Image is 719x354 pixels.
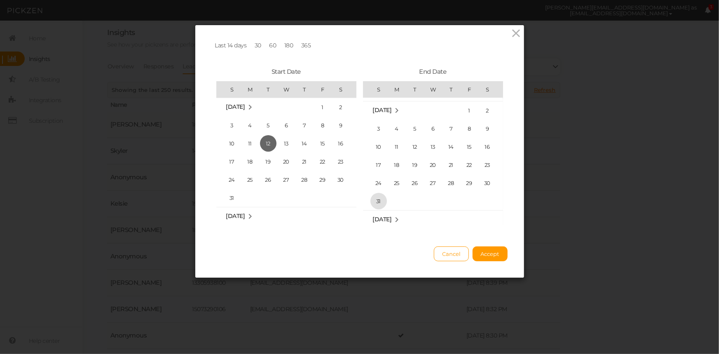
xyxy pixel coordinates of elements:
[278,153,295,170] span: 20
[259,81,277,98] th: T
[259,116,277,134] td: Tuesday August 5 2025
[296,117,313,134] span: 7
[314,153,331,170] span: 22
[216,116,356,134] tr: Week 2
[266,38,280,52] a: 60
[363,156,503,174] tr: Week 4
[216,189,356,207] tr: Week 6
[333,117,349,134] span: 9
[443,175,459,191] span: 28
[363,81,388,98] th: S
[216,207,356,225] td: September 2025
[473,246,508,261] button: Accept
[216,152,356,171] tr: Week 4
[373,216,392,223] span: [DATE]
[478,156,503,174] td: Saturday August 23 2025
[479,138,496,155] span: 16
[277,116,295,134] td: Wednesday August 6 2025
[216,171,241,189] td: Sunday August 24 2025
[295,116,314,134] td: Thursday August 7 2025
[226,103,245,110] span: [DATE]
[460,101,478,120] td: Friday August 1 2025
[242,117,258,134] span: 4
[226,212,245,220] span: [DATE]
[242,171,258,188] span: 25
[259,152,277,171] td: Tuesday August 19 2025
[424,138,442,156] td: Wednesday August 13 2025
[425,120,441,137] span: 6
[216,98,277,116] td: August 2025
[425,138,441,155] span: 13
[424,174,442,192] td: Wednesday August 27 2025
[216,171,356,189] tr: Week 5
[314,81,332,98] th: F
[442,174,460,192] td: Thursday August 28 2025
[370,175,387,191] span: 24
[370,120,387,137] span: 3
[460,120,478,138] td: Friday August 8 2025
[388,138,406,156] td: Monday August 11 2025
[295,134,314,152] td: Thursday August 14 2025
[481,251,499,257] span: Accept
[370,138,387,155] span: 10
[295,152,314,171] td: Thursday August 21 2025
[278,171,295,188] span: 27
[295,81,314,98] th: T
[215,42,247,49] span: Last 14 days
[332,81,356,98] th: S
[388,156,406,174] td: Monday August 18 2025
[479,175,496,191] span: 30
[389,120,405,137] span: 4
[333,99,349,115] span: 2
[461,102,478,119] span: 1
[460,174,478,192] td: Friday August 29 2025
[241,152,259,171] td: Monday August 18 2025
[332,171,356,189] td: Saturday August 30 2025
[388,81,406,98] th: M
[363,120,503,138] tr: Week 2
[388,120,406,138] td: Monday August 4 2025
[363,101,424,120] td: August 2025
[363,174,503,192] tr: Week 5
[260,135,276,152] span: 12
[277,81,295,98] th: W
[216,98,356,116] tr: Week 1
[478,81,503,98] th: S
[314,99,331,115] span: 1
[407,120,423,137] span: 5
[461,138,478,155] span: 15
[424,81,442,98] th: W
[314,171,332,189] td: Friday August 29 2025
[281,38,297,52] a: 180
[424,156,442,174] td: Wednesday August 20 2025
[478,138,503,156] td: Saturday August 16 2025
[278,135,295,152] span: 13
[370,193,387,209] span: 31
[216,134,356,152] tr: Week 3
[224,153,240,170] span: 17
[224,190,240,206] span: 31
[332,134,356,152] td: Saturday August 16 2025
[442,120,460,138] td: Thursday August 7 2025
[363,210,503,229] tr: Week undefined
[314,135,331,152] span: 15
[461,120,478,137] span: 8
[251,38,265,52] a: 30
[363,210,503,229] td: September 2025
[370,157,387,173] span: 17
[314,116,332,134] td: Friday August 8 2025
[314,152,332,171] td: Friday August 22 2025
[478,174,503,192] td: Saturday August 30 2025
[406,174,424,192] td: Tuesday August 26 2025
[407,157,423,173] span: 19
[333,153,349,170] span: 23
[216,81,241,98] th: S
[241,81,259,98] th: M
[333,135,349,152] span: 16
[461,175,478,191] span: 29
[314,98,332,116] td: Friday August 1 2025
[363,138,388,156] td: Sunday August 10 2025
[479,157,496,173] span: 23
[406,81,424,98] th: T
[216,189,241,207] td: Sunday August 31 2025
